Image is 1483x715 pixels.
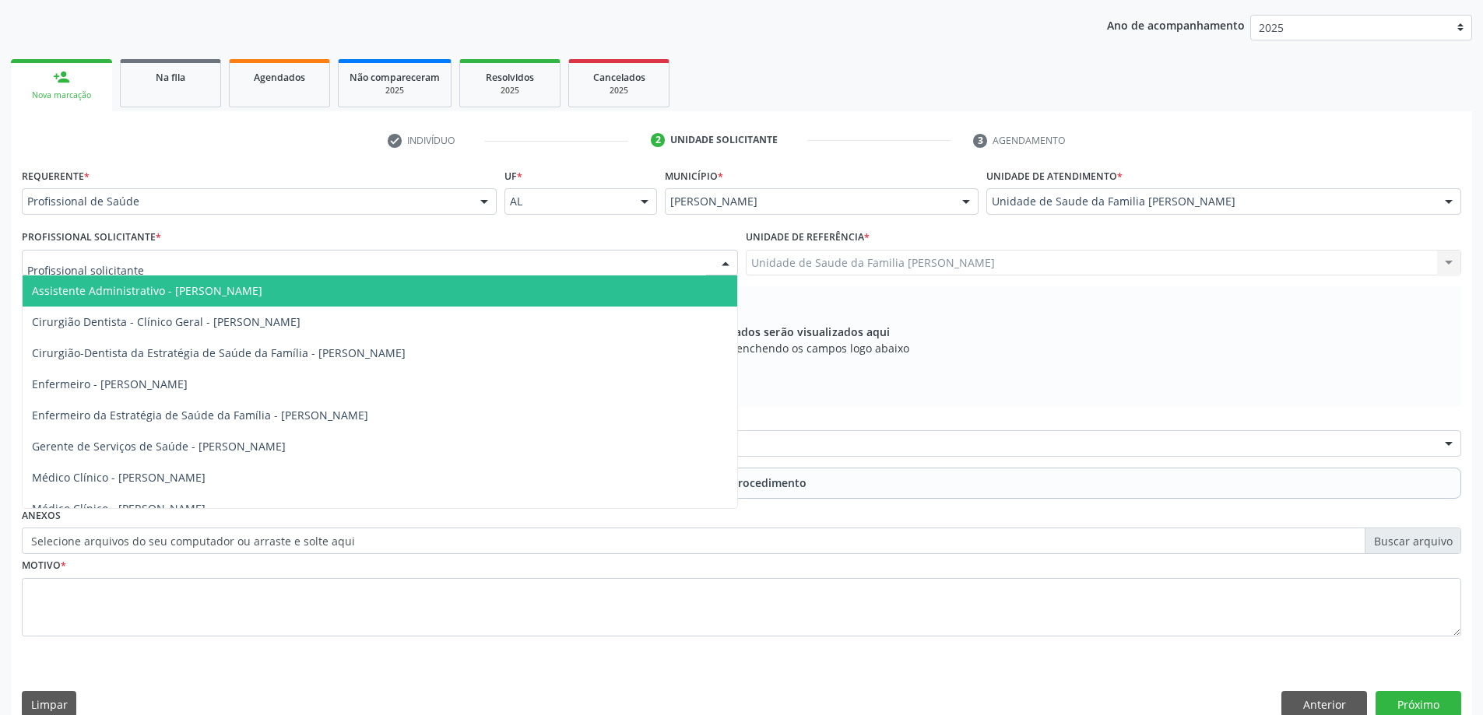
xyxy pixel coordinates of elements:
div: person_add [53,68,70,86]
label: Unidade de referência [746,226,870,250]
span: Médico Clínico - [PERSON_NAME] [32,501,206,516]
span: Agendados [254,71,305,84]
label: UF [504,164,522,188]
div: 2025 [580,85,658,96]
span: Adicione os procedimentos preenchendo os campos logo abaixo [574,340,909,356]
span: Não compareceram [350,71,440,84]
span: Enfermeiro da Estratégia de Saúde da Família - [PERSON_NAME] [32,408,368,422]
div: Unidade solicitante [670,133,778,147]
span: Cancelados [593,71,645,84]
div: Nova marcação [22,89,101,101]
span: Adicionar Procedimento [677,475,807,491]
span: Os procedimentos adicionados serão visualizados aqui [592,324,890,340]
span: AL [510,194,626,209]
label: Unidade de atendimento [986,164,1123,188]
span: Resolvidos [486,71,534,84]
div: 2025 [471,85,549,96]
label: Requerente [22,164,90,188]
span: [PERSON_NAME] [670,194,947,209]
label: Anexos [22,504,61,528]
span: Gerente de Serviços de Saúde - [PERSON_NAME] [32,439,286,454]
label: Profissional Solicitante [22,226,161,250]
span: Assistente Administrativo - [PERSON_NAME] [32,283,262,298]
span: Cirurgião Dentista - Clínico Geral - [PERSON_NAME] [32,314,300,329]
span: Unidade de Saude da Familia [PERSON_NAME] [992,194,1429,209]
p: Ano de acompanhamento [1107,15,1245,34]
span: Profissional de Saúde [27,194,465,209]
span: Cirurgião-Dentista da Estratégia de Saúde da Família - [PERSON_NAME] [32,345,406,360]
label: Motivo [22,554,66,578]
div: 2 [651,133,665,147]
div: 2025 [350,85,440,96]
input: Profissional solicitante [27,255,706,286]
label: Município [665,164,723,188]
span: Médico Clínico - [PERSON_NAME] [32,470,206,485]
span: Enfermeiro - [PERSON_NAME] [32,377,188,391]
button: Adicionar Procedimento [22,468,1461,499]
span: Na fila [156,71,185,84]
